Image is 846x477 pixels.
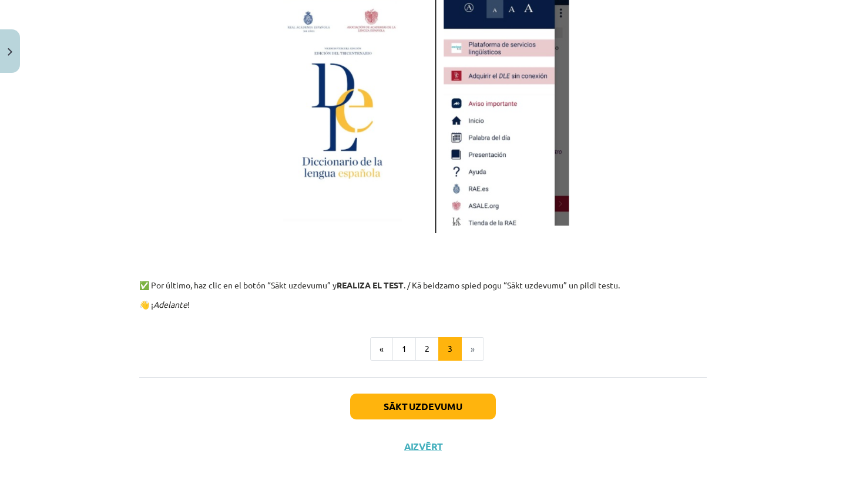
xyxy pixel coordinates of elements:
img: icon-close-lesson-0947bae3869378f0d4975bcd49f059093ad1ed9edebbc8119c70593378902aed.svg [8,48,12,56]
button: « [370,337,393,361]
p: ✅ Por último, haz clic en el botón “Sākt uzdevumu” y . / Kā beidzamo spied pogu “Sākt uzdevumu” u... [139,279,707,291]
button: 1 [392,337,416,361]
button: Sākt uzdevumu [350,394,496,419]
b: REALIZA EL TEST [337,280,404,290]
nav: Page navigation example [139,337,707,361]
button: 3 [438,337,462,361]
p: 👋 ¡ ! [139,298,707,311]
i: Adelante [153,299,187,310]
button: 2 [415,337,439,361]
button: Aizvērt [401,441,445,452]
